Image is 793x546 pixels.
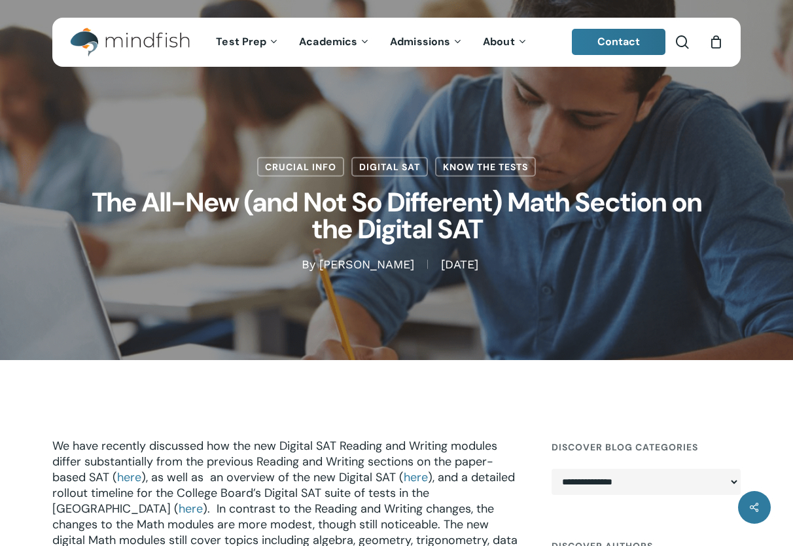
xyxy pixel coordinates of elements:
[302,259,315,268] span: By
[709,35,723,49] a: Cart
[380,37,473,48] a: Admissions
[117,469,141,485] a: here
[69,177,724,257] h1: The All-New (and Not So Different) Math Section on the Digital SAT
[473,37,538,48] a: About
[483,35,515,48] span: About
[319,257,414,270] a: [PERSON_NAME]
[351,157,428,177] a: Digital SAT
[597,35,641,48] span: Contact
[435,157,536,177] a: Know the Tests
[427,259,491,268] span: [DATE]
[206,18,537,67] nav: Main Menu
[257,157,344,177] a: Crucial Info
[52,18,741,67] header: Main Menu
[572,29,666,55] a: Contact
[299,35,357,48] span: Academics
[179,501,203,517] a: here
[206,37,289,48] a: Test Prep
[552,435,741,459] h4: Discover Blog Categories
[216,35,266,48] span: Test Prep
[390,35,450,48] span: Admissions
[404,469,428,485] a: here
[289,37,380,48] a: Academics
